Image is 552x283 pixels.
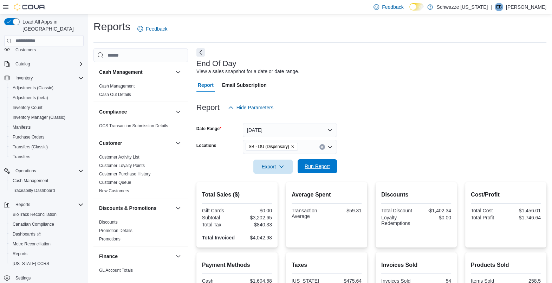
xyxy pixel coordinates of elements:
div: Gift Cards [202,208,236,213]
label: Date Range [196,126,221,131]
button: Next [196,48,205,57]
span: Customer Purchase History [99,171,151,177]
img: Cova [14,4,46,11]
a: Settings [13,274,33,282]
a: Promotion Details [99,228,132,233]
a: Discounts [99,220,118,225]
a: Customer Queue [99,180,131,185]
a: Customer Purchase History [99,172,151,176]
a: Customer Loyalty Points [99,163,145,168]
button: Clear input [319,144,325,150]
span: Transfers (Classic) [13,144,48,150]
button: Inventory [1,73,86,83]
button: Inventory [13,74,35,82]
div: $840.33 [238,222,272,227]
a: Transfers (Classic) [10,143,51,151]
h3: Report [196,103,220,112]
span: Settings [15,275,31,281]
div: Total Tax [202,222,236,227]
span: Feedback [382,4,403,11]
a: Inventory Count [10,103,45,112]
span: Settings [13,274,84,282]
span: Purchase Orders [13,134,45,140]
button: [DATE] [243,123,337,137]
div: $1,746.64 [507,215,541,220]
h3: Finance [99,253,118,260]
span: SB - DU (Dispensary) [249,143,289,150]
span: Inventory Count [10,103,84,112]
span: Adjustments (beta) [10,94,84,102]
a: Cash Out Details [99,92,131,97]
button: Transfers (Classic) [7,142,86,152]
button: BioTrack Reconciliation [7,210,86,219]
div: Total Profit [471,215,505,220]
a: Promotions [99,237,121,242]
button: Cash Management [174,68,182,76]
span: Operations [15,168,36,174]
a: OCS Transaction Submission Details [99,123,168,128]
span: Promotions [99,236,121,242]
a: BioTrack Reconciliation [10,210,59,219]
button: Purchase Orders [7,132,86,142]
span: Transfers (Classic) [10,143,84,151]
div: Subtotal [202,215,236,220]
div: $0.00 [238,208,272,213]
span: Dashboards [10,230,84,238]
h2: Cost/Profit [471,191,541,199]
span: Reports [13,251,27,257]
span: [US_STATE] CCRS [13,261,49,266]
button: Operations [13,167,39,175]
span: Inventory [13,74,84,82]
span: Operations [13,167,84,175]
a: [US_STATE] CCRS [10,259,52,268]
div: Transaction Average [292,208,325,219]
span: Customers [15,47,36,53]
button: Adjustments (beta) [7,93,86,103]
a: GL Account Totals [99,268,133,273]
span: Adjustments (Classic) [10,84,84,92]
span: Washington CCRS [10,259,84,268]
label: Locations [196,143,216,148]
h3: End Of Day [196,59,236,68]
button: Hide Parameters [225,101,276,115]
button: Catalog [1,59,86,69]
a: Purchase Orders [10,133,47,141]
button: Cash Management [7,176,86,186]
span: Load All Apps in [GEOGRAPHIC_DATA] [20,18,84,32]
span: Feedback [146,25,167,32]
a: Adjustments (beta) [10,94,51,102]
button: Remove SB - DU (Dispensary) from selection in this group [291,144,295,149]
span: Cash Management [13,178,48,184]
button: Reports [7,249,86,259]
h2: Invoices Sold [381,261,451,269]
h2: Average Spent [292,191,362,199]
span: Customers [13,45,84,54]
span: Export [258,160,288,174]
h3: Cash Management [99,69,143,76]
h2: Payment Methods [202,261,272,269]
button: Reports [1,200,86,210]
button: Customer [174,139,182,147]
span: GL Account Totals [99,268,133,273]
span: Dashboards [13,231,41,237]
a: Traceabilty Dashboard [10,186,58,195]
button: Customer [99,140,173,147]
p: Schwazze [US_STATE] [436,3,488,11]
button: Settings [1,273,86,283]
button: Run Report [298,159,337,173]
p: | [491,3,492,11]
span: Email Subscription [222,78,267,92]
button: Compliance [174,108,182,116]
span: Report [198,78,214,92]
span: Metrc Reconciliation [13,241,51,247]
span: Hide Parameters [236,104,273,111]
div: Discounts & Promotions [93,218,188,246]
span: Canadian Compliance [10,220,84,229]
a: Dashboards [10,230,44,238]
a: New Customers [99,188,129,193]
span: Adjustments (Classic) [13,85,53,91]
a: Cash Management [10,176,51,185]
a: Transfers [10,153,33,161]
